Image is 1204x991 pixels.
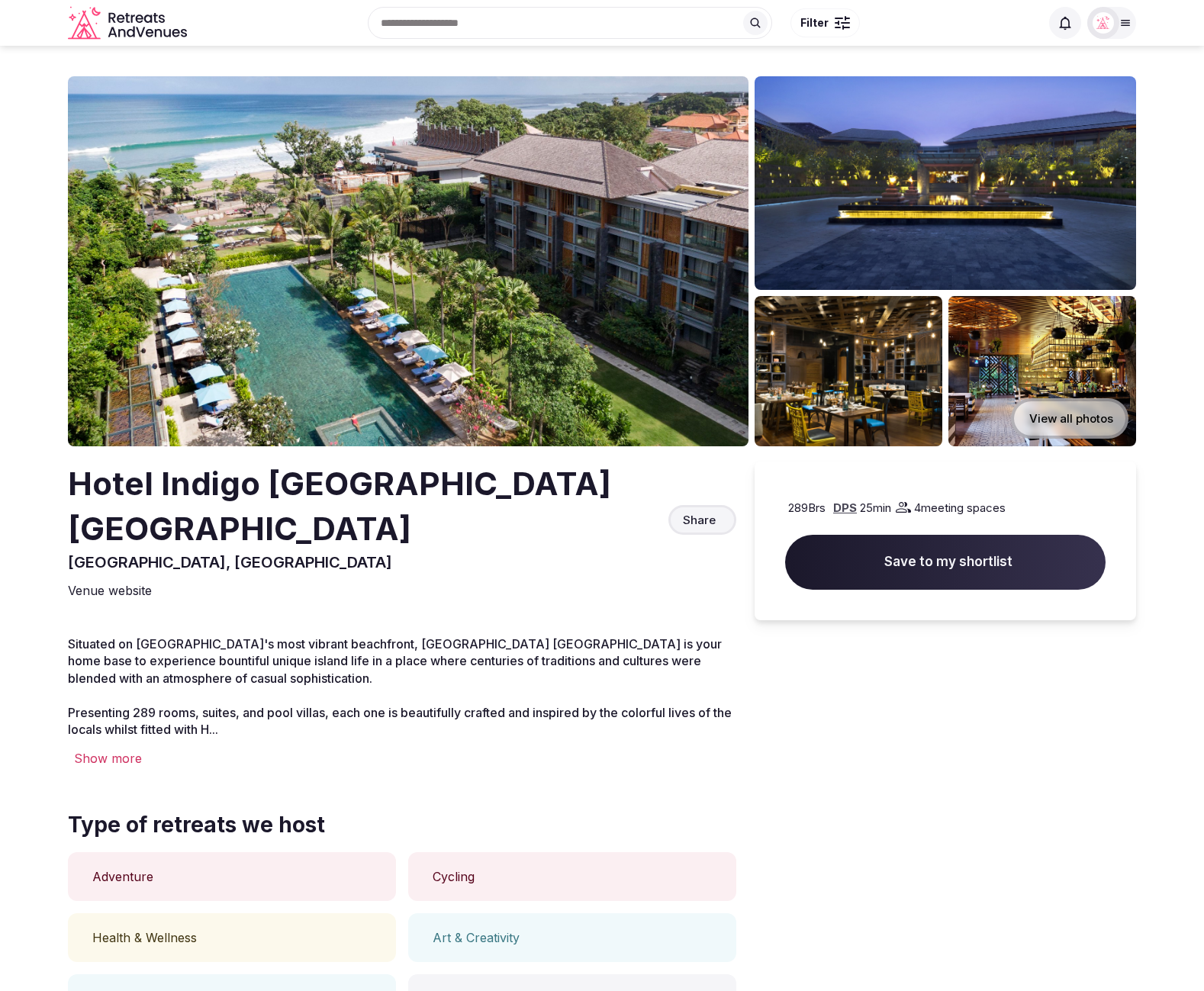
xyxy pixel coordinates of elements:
button: View all photos [1011,398,1128,439]
span: Filter [800,15,829,31]
h2: Hotel Indigo [GEOGRAPHIC_DATA] [GEOGRAPHIC_DATA] [68,462,662,552]
span: Situated on [GEOGRAPHIC_DATA]'s most vibrant beachfront, [GEOGRAPHIC_DATA] [GEOGRAPHIC_DATA] is y... [68,636,722,686]
a: Venue website [68,582,158,599]
span: 25 min [860,500,891,516]
span: Venue website [68,582,152,599]
span: Share [683,512,716,528]
span: 289 Brs [788,500,826,516]
div: Show more [68,750,736,767]
a: Visit the homepage [68,6,190,40]
span: Save to my shortlist [884,553,1012,571]
img: miaceralde [1093,12,1114,34]
span: Presenting 289 rooms, suites, and pool villas, each one is beautifully crafted and inspired by th... [68,705,732,737]
img: Venue gallery photo [948,296,1136,446]
img: Venue cover photo [68,76,748,446]
img: Venue gallery photo [755,76,1136,290]
svg: Retreats and Venues company logo [68,6,190,40]
span: Type of retreats we host [68,810,325,840]
button: Share [668,505,736,535]
button: Filter [790,8,860,37]
img: Venue gallery photo [755,296,942,446]
span: [GEOGRAPHIC_DATA], [GEOGRAPHIC_DATA] [68,553,392,571]
span: 4 meeting spaces [914,500,1006,516]
a: DPS [833,500,857,515]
